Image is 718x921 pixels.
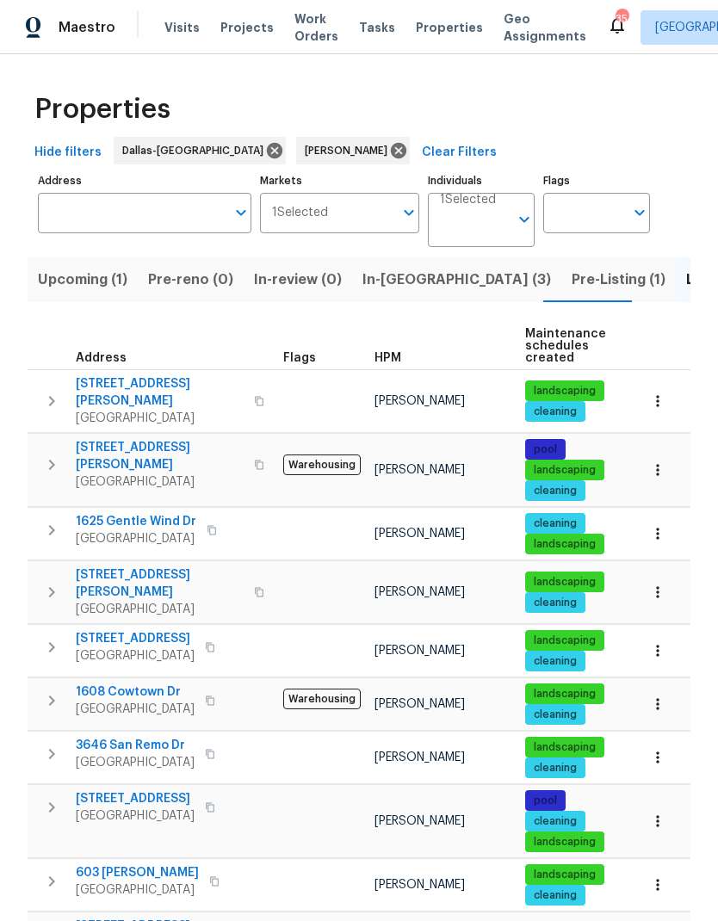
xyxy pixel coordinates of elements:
span: [PERSON_NAME] [374,395,465,407]
span: [GEOGRAPHIC_DATA] [76,647,195,664]
span: In-[GEOGRAPHIC_DATA] (3) [362,268,551,292]
span: Upcoming (1) [38,268,127,292]
span: [PERSON_NAME] [374,698,465,710]
span: 1625 Gentle Wind Dr [76,513,196,530]
span: cleaning [527,516,584,531]
span: [STREET_ADDRESS] [76,790,195,807]
span: [PERSON_NAME] [374,879,465,891]
button: Open [628,201,652,225]
span: cleaning [527,484,584,498]
span: landscaping [527,740,603,755]
span: [GEOGRAPHIC_DATA] [76,754,195,771]
span: landscaping [527,634,603,648]
span: Maestro [59,19,115,36]
span: landscaping [527,868,603,882]
label: Individuals [428,176,535,186]
span: Warehousing [283,689,361,709]
span: [GEOGRAPHIC_DATA] [76,881,199,899]
span: [GEOGRAPHIC_DATA] [76,473,244,491]
span: cleaning [527,814,584,829]
span: 3646 San Remo Dr [76,737,195,754]
span: [GEOGRAPHIC_DATA] [76,530,196,547]
button: Open [397,201,421,225]
button: Hide filters [28,137,108,169]
span: Visits [164,19,200,36]
span: landscaping [527,575,603,590]
span: landscaping [527,687,603,702]
span: Pre-reno (0) [148,268,233,292]
span: Projects [220,19,274,36]
span: pool [527,442,564,457]
span: landscaping [527,463,603,478]
span: 1608 Cowtown Dr [76,683,195,701]
span: cleaning [527,708,584,722]
label: Flags [543,176,650,186]
span: Warehousing [283,454,361,475]
span: In-review (0) [254,268,342,292]
span: Clear Filters [422,142,497,164]
span: Address [76,352,127,364]
label: Address [38,176,251,186]
span: Properties [416,19,483,36]
div: 35 [616,10,628,28]
label: Markets [260,176,420,186]
span: [PERSON_NAME] [374,464,465,476]
span: Properties [34,101,170,118]
span: Flags [283,352,316,364]
span: cleaning [527,654,584,669]
span: [PERSON_NAME] [305,142,394,159]
span: landscaping [527,835,603,850]
button: Clear Filters [415,137,504,169]
span: [PERSON_NAME] [374,751,465,763]
span: [PERSON_NAME] [374,645,465,657]
span: HPM [374,352,401,364]
span: Geo Assignments [504,10,586,45]
span: pool [527,794,564,808]
span: 1 Selected [272,206,328,220]
span: cleaning [527,405,584,419]
span: [GEOGRAPHIC_DATA] [76,601,244,618]
span: Hide filters [34,142,102,164]
span: [PERSON_NAME] [374,528,465,540]
span: landscaping [527,537,603,552]
span: Tasks [359,22,395,34]
div: [PERSON_NAME] [296,137,410,164]
span: [PERSON_NAME] [374,586,465,598]
span: [GEOGRAPHIC_DATA] [76,807,195,825]
span: Dallas-[GEOGRAPHIC_DATA] [122,142,270,159]
span: [GEOGRAPHIC_DATA] [76,410,244,427]
span: [GEOGRAPHIC_DATA] [76,701,195,718]
button: Open [512,207,536,232]
span: [STREET_ADDRESS] [76,630,195,647]
span: 1 Selected [440,193,496,207]
div: Dallas-[GEOGRAPHIC_DATA] [114,137,286,164]
span: landscaping [527,384,603,399]
span: [PERSON_NAME] [374,815,465,827]
span: Maintenance schedules created [525,328,606,364]
span: 603 [PERSON_NAME] [76,864,199,881]
span: Work Orders [294,10,338,45]
span: Pre-Listing (1) [572,268,665,292]
span: cleaning [527,761,584,776]
button: Open [229,201,253,225]
span: [STREET_ADDRESS][PERSON_NAME] [76,375,244,410]
span: [STREET_ADDRESS][PERSON_NAME] [76,439,244,473]
span: cleaning [527,596,584,610]
span: cleaning [527,888,584,903]
span: [STREET_ADDRESS][PERSON_NAME] [76,566,244,601]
